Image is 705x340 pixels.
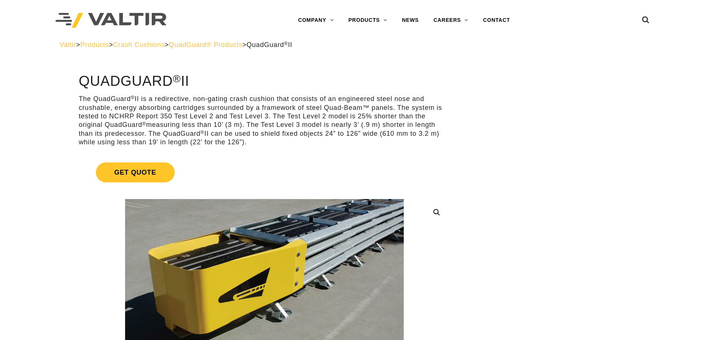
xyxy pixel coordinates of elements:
[80,41,109,48] a: Products
[79,154,450,191] a: Get Quote
[426,13,476,28] a: CAREERS
[96,162,175,182] span: Get Quote
[246,41,292,48] span: QuadGuard II
[291,13,341,28] a: COMPANY
[60,41,645,49] div: > > > >
[341,13,395,28] a: PRODUCTS
[142,121,146,127] sup: ®
[169,41,242,48] a: QuadGuard® Products
[79,74,450,89] h1: QuadGuard II
[284,41,288,46] sup: ®
[56,13,167,28] img: Valtir
[113,41,165,48] a: Crash Cushions
[60,41,76,48] a: Valtir
[395,13,426,28] a: NEWS
[131,95,135,100] sup: ®
[173,73,181,84] sup: ®
[476,13,517,28] a: CONTACT
[79,95,450,147] p: The QuadGuard II is a redirective, non-gating crash cushion that consists of an engineered steel ...
[201,129,205,135] sup: ®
